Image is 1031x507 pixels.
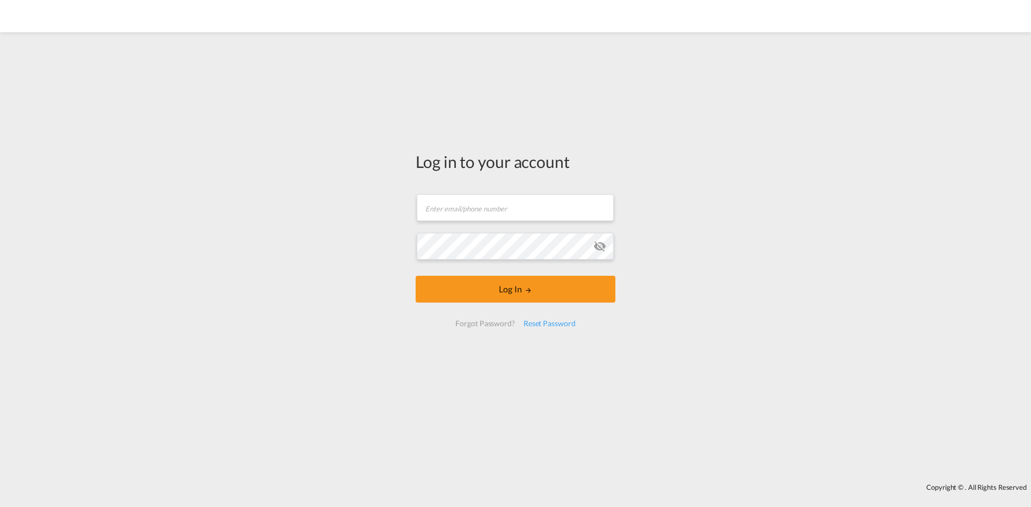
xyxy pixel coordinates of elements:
input: Enter email/phone number [417,194,614,221]
md-icon: icon-eye-off [593,240,606,253]
div: Log in to your account [416,150,615,173]
button: LOGIN [416,276,615,303]
div: Reset Password [519,314,580,333]
div: Forgot Password? [451,314,519,333]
